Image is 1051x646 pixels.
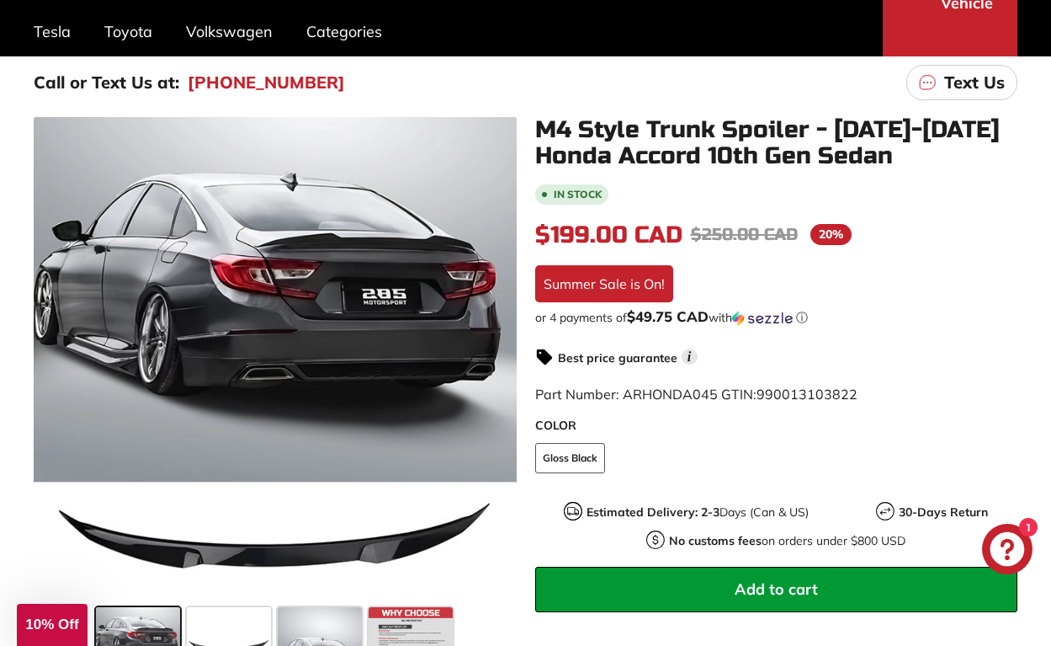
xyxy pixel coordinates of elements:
[188,70,345,95] a: [PHONE_NUMBER]
[88,7,169,56] a: Toyota
[558,350,677,366] strong: Best price guarantee
[756,386,857,403] span: 990013103822
[17,7,88,56] a: Tesla
[899,505,988,520] strong: 30-Days Return
[906,65,1017,100] a: Text Us
[587,504,809,521] p: Days (Can & US)
[587,505,719,520] strong: Estimated Delivery: 2-3
[944,70,1005,95] p: Text Us
[682,349,698,365] span: i
[25,617,78,633] span: 10% Off
[691,224,798,245] span: $250.00 CAD
[289,7,399,56] a: Categories
[535,417,1018,435] label: COLOR
[169,7,289,56] a: Volkswagen
[17,604,88,646] div: 10% Off
[34,70,179,95] p: Call or Text Us at:
[732,311,793,326] img: Sezzle
[810,224,852,245] span: 20%
[535,567,1018,612] button: Add to cart
[535,117,1018,169] h1: M4 Style Trunk Spoiler - [DATE]-[DATE] Honda Accord 10th Gen Sedan
[977,524,1038,579] inbox-online-store-chat: Shopify online store chat
[535,309,1018,326] div: or 4 payments of$49.75 CADwithSezzle Click to learn more about Sezzle
[535,309,1018,326] div: or 4 payments of with
[669,532,905,550] p: on orders under $800 USD
[735,579,818,599] span: Add to cart
[669,533,762,548] strong: No customs fees
[535,386,857,403] span: Part Number: ARHONDA045 GTIN:
[535,221,682,249] span: $199.00 CAD
[535,265,673,302] div: Summer Sale is On!
[554,190,602,200] b: In stock
[627,307,709,325] span: $49.75 CAD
